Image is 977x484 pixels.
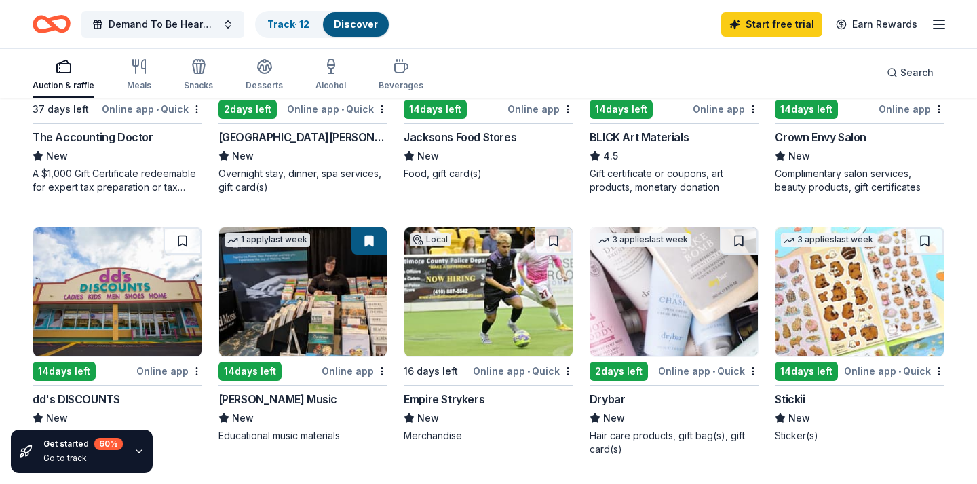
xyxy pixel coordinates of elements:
[218,227,388,443] a: Image for Alfred Music1 applylast week14days leftOnline app[PERSON_NAME] MusicNewEducational musi...
[404,227,573,356] img: Image for Empire Strykers
[590,391,626,407] div: Drybar
[590,362,648,381] div: 2 days left
[788,148,810,164] span: New
[473,362,573,379] div: Online app Quick
[218,167,388,194] div: Overnight stay, dinner, spa services, gift card(s)
[898,366,901,377] span: •
[404,100,467,119] div: 14 days left
[225,233,310,247] div: 1 apply last week
[315,53,346,98] button: Alcohol
[417,410,439,426] span: New
[879,100,944,117] div: Online app
[218,100,277,119] div: 2 days left
[287,100,387,117] div: Online app Quick
[127,53,151,98] button: Meals
[102,100,202,117] div: Online app Quick
[184,80,213,91] div: Snacks
[218,129,388,145] div: [GEOGRAPHIC_DATA][PERSON_NAME]
[43,453,123,464] div: Go to track
[322,362,387,379] div: Online app
[775,227,944,356] img: Image for Stickii
[315,80,346,91] div: Alcohol
[246,80,283,91] div: Desserts
[46,148,68,164] span: New
[379,80,423,91] div: Beverages
[775,391,805,407] div: Stickii
[33,53,94,98] button: Auction & raffle
[46,410,68,426] span: New
[404,391,484,407] div: Empire Strykers
[417,148,439,164] span: New
[33,362,96,381] div: 14 days left
[590,129,689,145] div: BLICK Art Materials
[590,100,653,119] div: 14 days left
[590,227,759,356] img: Image for Drybar
[33,167,202,194] div: A $1,000 Gift Certificate redeemable for expert tax preparation or tax resolution services—recipi...
[246,53,283,98] button: Desserts
[404,429,573,443] div: Merchandise
[775,100,838,119] div: 14 days left
[218,362,282,381] div: 14 days left
[693,100,759,117] div: Online app
[590,227,759,456] a: Image for Drybar3 applieslast week2days leftOnline app•QuickDrybarNewHair care products, gift bag...
[404,363,458,379] div: 16 days left
[596,233,691,247] div: 3 applies last week
[109,16,217,33] span: Demand To Be Heard Residency Silent Auction
[788,410,810,426] span: New
[775,167,944,194] div: Complimentary salon services, beauty products, gift certificates
[81,11,244,38] button: Demand To Be Heard Residency Silent Auction
[218,429,388,443] div: Educational music materials
[876,59,944,86] button: Search
[721,12,822,37] a: Start free trial
[136,362,202,379] div: Online app
[844,362,944,379] div: Online app Quick
[828,12,925,37] a: Earn Rewards
[781,233,876,247] div: 3 applies last week
[404,227,573,443] a: Image for Empire StrykersLocal16 days leftOnline app•QuickEmpire StrykersNewMerchandise
[775,129,866,145] div: Crown Envy Salon
[900,64,934,81] span: Search
[33,227,202,443] a: Image for dd's DISCOUNTS14days leftOnline appdd's DISCOUNTSNewGift card(s)
[775,227,944,443] a: Image for Stickii3 applieslast week14days leftOnline app•QuickStickiiNewSticker(s)
[218,391,337,407] div: [PERSON_NAME] Music
[404,129,516,145] div: Jacksons Food Stores
[775,362,838,381] div: 14 days left
[232,148,254,164] span: New
[33,129,153,145] div: The Accounting Doctor
[527,366,530,377] span: •
[267,18,309,30] a: Track· 12
[184,53,213,98] button: Snacks
[334,18,378,30] a: Discover
[603,410,625,426] span: New
[33,227,202,356] img: Image for dd's DISCOUNTS
[379,53,423,98] button: Beverages
[590,429,759,456] div: Hair care products, gift bag(s), gift card(s)
[33,391,119,407] div: dd's DISCOUNTS
[507,100,573,117] div: Online app
[603,148,618,164] span: 4.5
[232,410,254,426] span: New
[404,167,573,181] div: Food, gift card(s)
[219,227,387,356] img: Image for Alfred Music
[255,11,390,38] button: Track· 12Discover
[341,104,344,115] span: •
[33,80,94,91] div: Auction & raffle
[658,362,759,379] div: Online app Quick
[775,429,944,443] div: Sticker(s)
[94,438,123,450] div: 60 %
[712,366,715,377] span: •
[590,167,759,194] div: Gift certificate or coupons, art products, monetary donation
[33,101,89,117] div: 37 days left
[43,438,123,450] div: Get started
[156,104,159,115] span: •
[33,8,71,40] a: Home
[410,233,451,246] div: Local
[127,80,151,91] div: Meals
